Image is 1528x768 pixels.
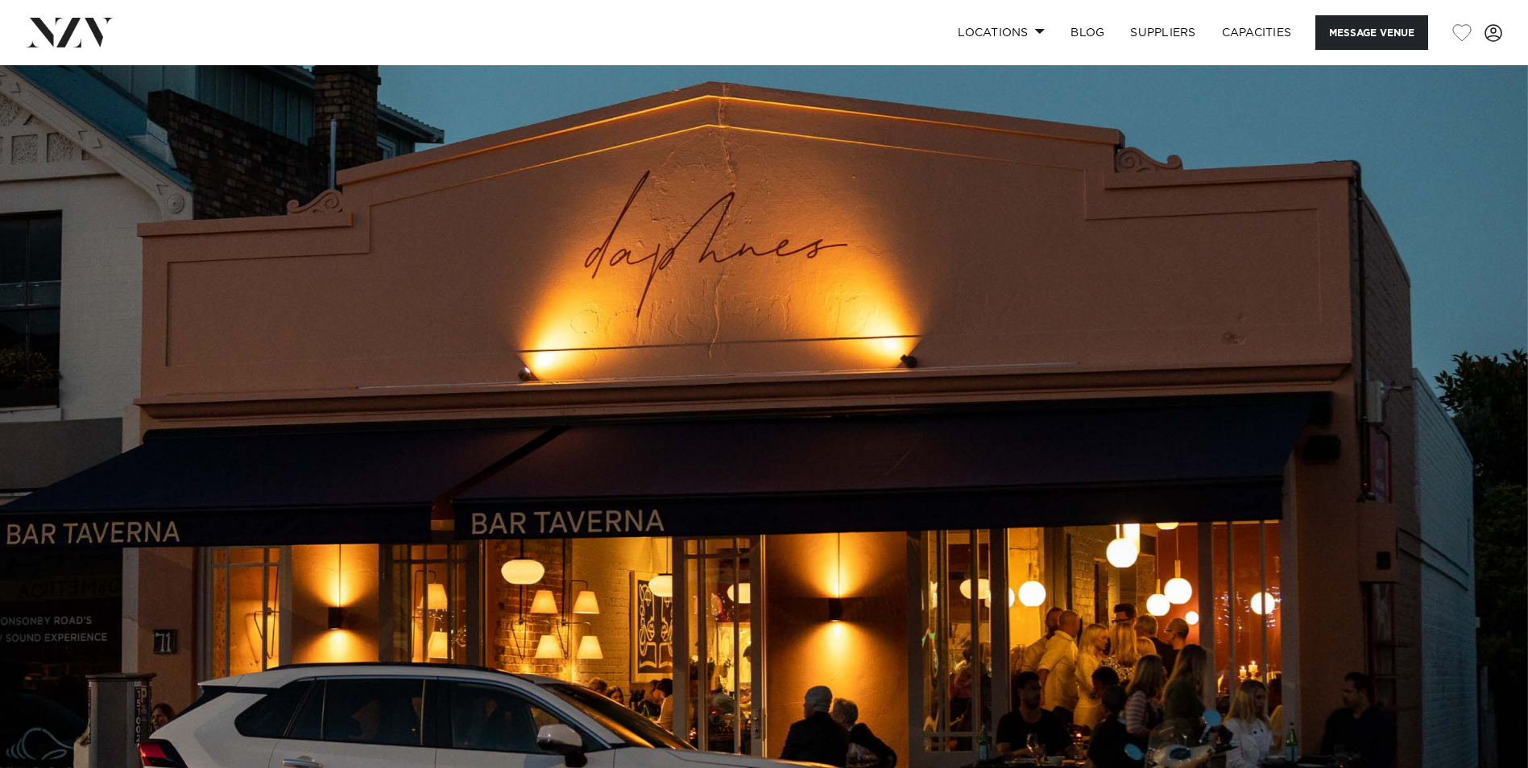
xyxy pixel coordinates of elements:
img: nzv-logo.png [26,18,114,47]
button: Message Venue [1315,15,1428,50]
a: SUPPLIERS [1117,15,1208,50]
a: BLOG [1058,15,1117,50]
a: Capacities [1209,15,1305,50]
a: Locations [945,15,1058,50]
